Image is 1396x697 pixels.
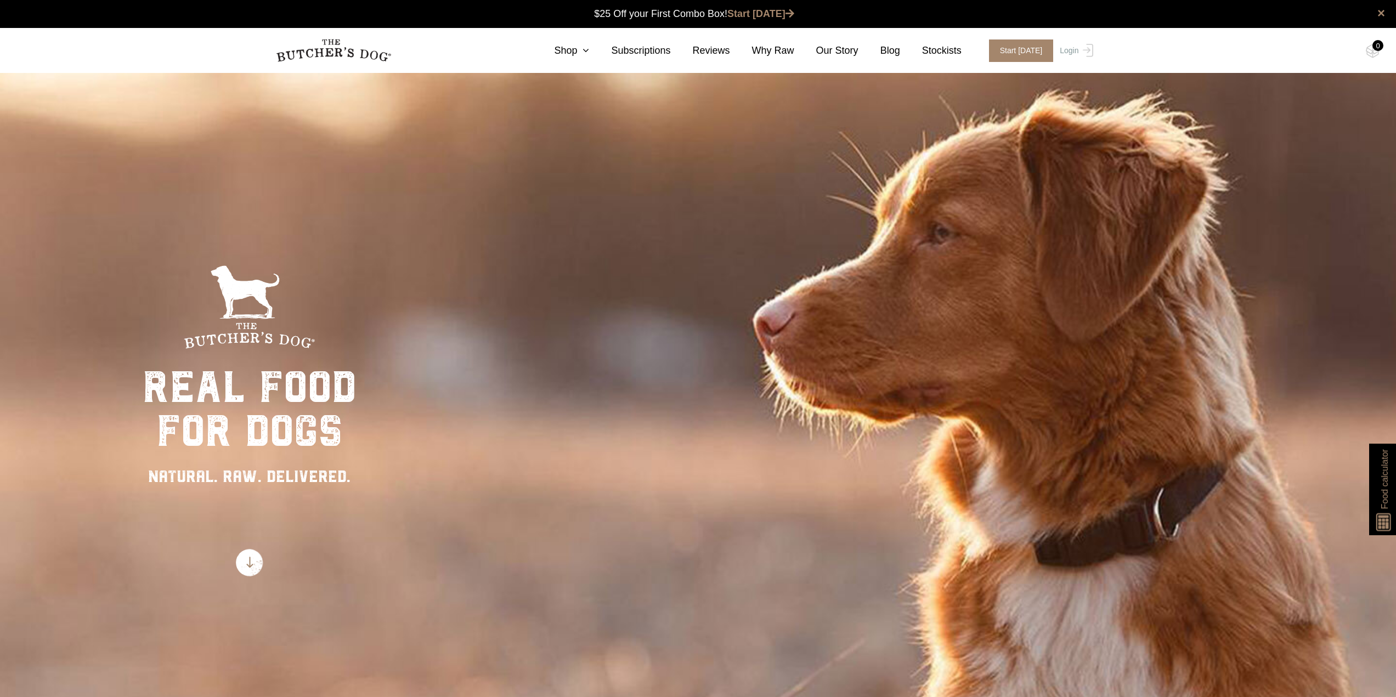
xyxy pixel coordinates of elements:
a: Start [DATE] [978,39,1058,62]
a: Blog [858,43,900,58]
a: Our Story [794,43,858,58]
a: Subscriptions [589,43,670,58]
a: Stockists [900,43,962,58]
a: close [1377,7,1385,20]
div: NATURAL. RAW. DELIVERED. [143,464,357,489]
a: Start [DATE] [727,8,794,19]
span: Food calculator [1378,449,1391,509]
a: Why Raw [730,43,794,58]
span: Start [DATE] [989,39,1054,62]
a: Login [1057,39,1093,62]
div: 0 [1372,40,1383,51]
a: Reviews [671,43,730,58]
a: Shop [532,43,589,58]
div: real food for dogs [143,365,357,453]
img: TBD_Cart-Empty.png [1366,44,1380,58]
